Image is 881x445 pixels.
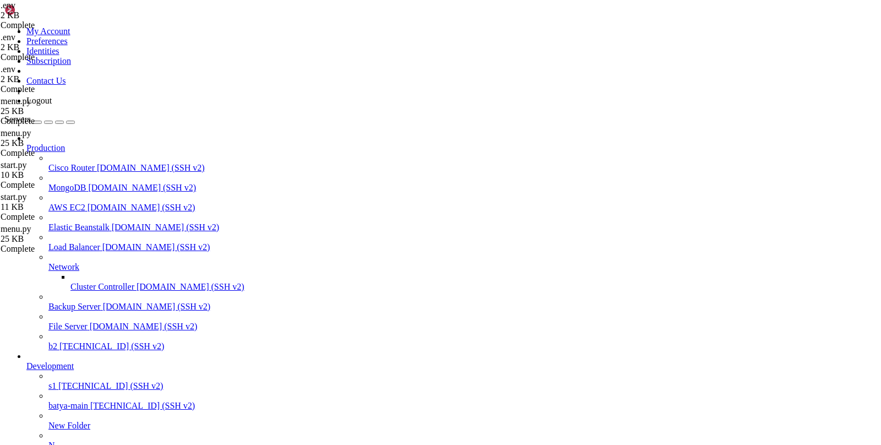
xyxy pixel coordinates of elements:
[1,96,31,106] span: menu.py
[1,160,110,180] span: start.py
[1,96,110,116] span: menu.py
[1,32,15,42] span: .env
[1,148,110,158] div: Complete
[1,180,110,190] div: Complete
[1,52,110,62] div: Complete
[1,10,110,20] div: 2 KB
[1,20,110,30] div: Complete
[1,84,110,94] div: Complete
[1,192,27,202] span: start.py
[1,32,110,52] span: .env
[1,160,27,170] span: start.py
[1,1,110,20] span: .env
[1,1,15,10] span: .env
[1,244,110,254] div: Complete
[1,234,110,244] div: 25 KB
[1,224,31,234] span: menu.py
[1,202,110,212] div: 11 KB
[1,224,110,244] span: menu.py
[1,138,110,148] div: 25 KB
[1,212,110,222] div: Complete
[1,74,110,84] div: 2 KB
[1,192,110,212] span: start.py
[1,42,110,52] div: 2 KB
[1,128,110,148] span: menu.py
[1,64,15,74] span: .env
[1,64,110,84] span: .env
[1,106,110,116] div: 25 KB
[1,128,31,138] span: menu.py
[1,170,110,180] div: 10 KB
[1,116,110,126] div: Complete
